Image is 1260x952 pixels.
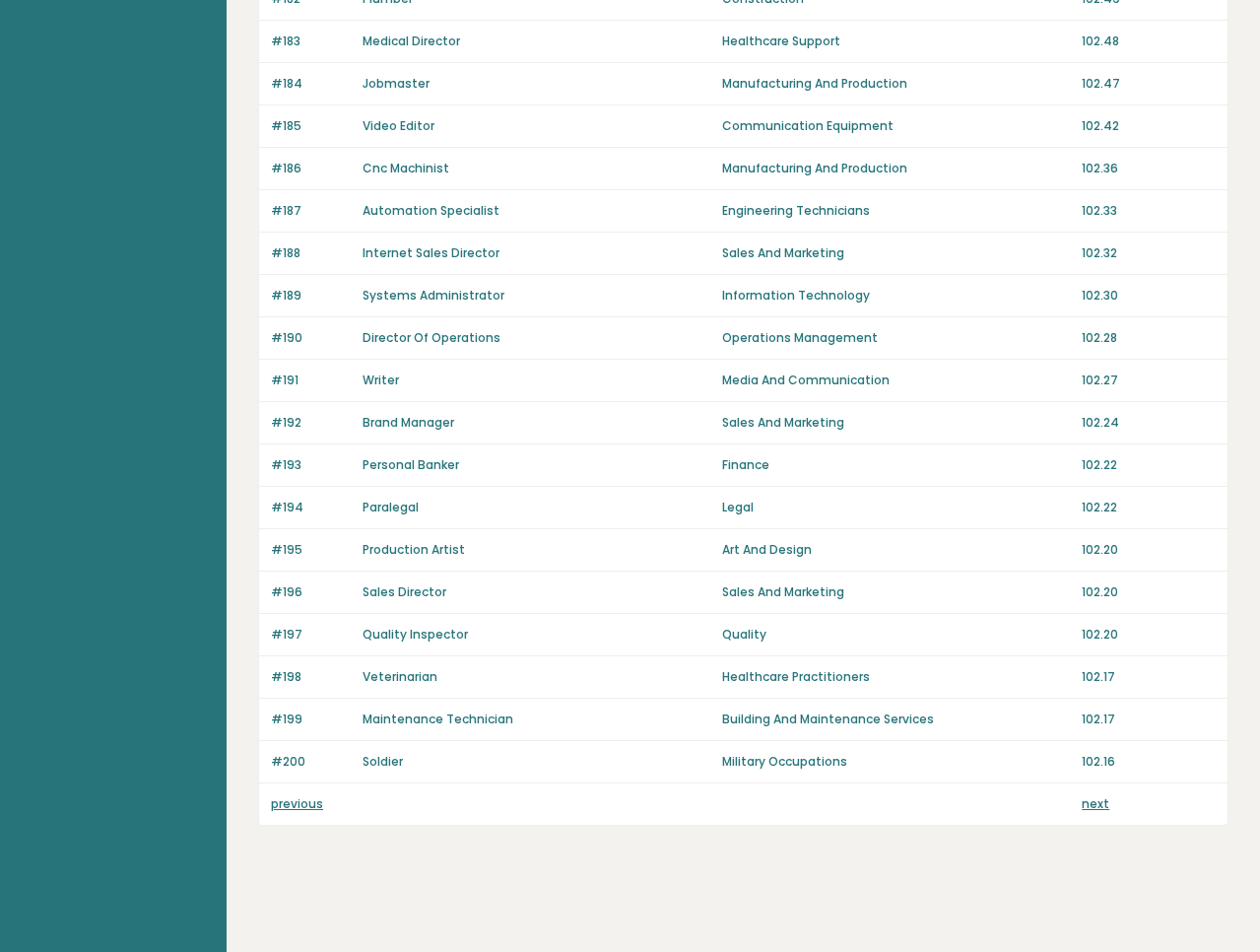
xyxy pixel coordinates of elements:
a: Production Artist [363,541,465,558]
p: 102.22 [1082,456,1216,474]
p: Healthcare Practitioners [722,668,1070,686]
p: Sales And Marketing [722,583,1070,601]
p: 102.20 [1082,541,1216,559]
a: Video Editor [363,117,434,134]
p: 102.16 [1082,753,1216,771]
a: previous [271,795,323,812]
p: 102.48 [1082,33,1216,50]
p: Finance [722,456,1070,474]
p: #195 [271,541,351,559]
a: Medical Director [363,33,460,49]
p: 102.28 [1082,329,1216,347]
a: Internet Sales Director [363,244,499,261]
a: Quality Inspector [363,626,468,643]
a: Jobmaster [363,75,430,92]
p: 102.42 [1082,117,1216,135]
a: next [1082,795,1109,812]
p: Quality [722,626,1070,644]
p: Building And Maintenance Services [722,711,1070,728]
a: Paralegal [363,499,419,515]
p: 102.17 [1082,711,1216,728]
p: 102.20 [1082,583,1216,601]
p: 102.33 [1082,202,1216,220]
p: Engineering Technicians [722,202,1070,220]
a: Soldier [363,753,403,770]
p: #187 [271,202,351,220]
p: Sales And Marketing [722,244,1070,262]
p: 102.24 [1082,414,1216,432]
a: Systems Administrator [363,287,504,304]
p: #185 [271,117,351,135]
p: 102.22 [1082,499,1216,516]
p: 102.36 [1082,160,1216,177]
p: 102.47 [1082,75,1216,93]
p: #191 [271,372,351,389]
p: #186 [271,160,351,177]
p: Art And Design [722,541,1070,559]
p: #183 [271,33,351,50]
p: Operations Management [722,329,1070,347]
p: #188 [271,244,351,262]
p: #193 [271,456,351,474]
p: Military Occupations [722,753,1070,771]
p: Sales And Marketing [722,414,1070,432]
p: 102.30 [1082,287,1216,305]
p: #197 [271,626,351,644]
a: Cnc Machinist [363,160,449,176]
p: Information Technology [722,287,1070,305]
p: #189 [271,287,351,305]
p: 102.27 [1082,372,1216,389]
p: 102.20 [1082,626,1216,644]
p: #199 [271,711,351,728]
p: #196 [271,583,351,601]
p: #198 [271,668,351,686]
p: #184 [271,75,351,93]
a: Personal Banker [363,456,459,473]
p: #200 [271,753,351,771]
a: Maintenance Technician [363,711,513,727]
a: Writer [363,372,399,388]
p: Communication Equipment [722,117,1070,135]
p: #192 [271,414,351,432]
p: Media And Communication [722,372,1070,389]
a: Automation Specialist [363,202,499,219]
p: Legal [722,499,1070,516]
p: Healthcare Support [722,33,1070,50]
a: Sales Director [363,583,446,600]
p: 102.17 [1082,668,1216,686]
p: #194 [271,499,351,516]
a: Brand Manager [363,414,454,431]
a: Veterinarian [363,668,437,685]
p: #190 [271,329,351,347]
p: Manufacturing And Production [722,75,1070,93]
p: Manufacturing And Production [722,160,1070,177]
a: Director Of Operations [363,329,500,346]
p: 102.32 [1082,244,1216,262]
